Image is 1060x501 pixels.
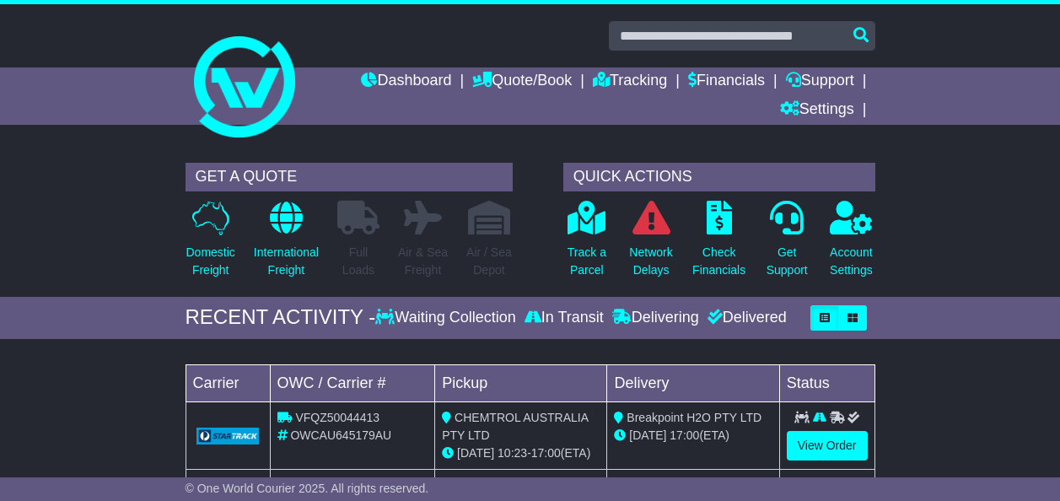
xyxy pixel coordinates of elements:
p: Domestic Freight [186,244,235,279]
div: RECENT ACTIVITY - [186,305,376,330]
td: Pickup [435,364,607,401]
a: InternationalFreight [253,200,320,288]
span: 17:00 [670,428,699,442]
a: Quote/Book [472,67,572,96]
div: Delivered [703,309,787,327]
span: OWCAU645179AU [290,428,391,442]
div: QUICK ACTIONS [563,163,875,191]
img: GetCarrierServiceLogo [196,428,260,444]
p: Track a Parcel [568,244,606,279]
span: VFQZ50044413 [295,411,379,424]
td: OWC / Carrier # [270,364,435,401]
span: 10:23 [498,446,527,460]
span: CHEMTROL AUSTRALIA PTY LTD [442,411,588,442]
a: Financials [688,67,765,96]
p: Air & Sea Freight [398,244,448,279]
a: Dashboard [361,67,451,96]
p: Check Financials [692,244,745,279]
a: Track aParcel [567,200,607,288]
a: View Order [787,431,868,461]
a: Support [786,67,854,96]
div: Waiting Collection [375,309,519,327]
a: NetworkDelays [628,200,673,288]
a: Settings [780,96,854,125]
p: Full Loads [337,244,379,279]
div: - (ETA) [442,444,600,462]
p: Account Settings [830,244,873,279]
td: Carrier [186,364,270,401]
td: Delivery [607,364,779,401]
p: Air / Sea Depot [466,244,512,279]
a: CheckFinancials [691,200,746,288]
a: GetSupport [766,200,809,288]
td: Status [779,364,874,401]
span: [DATE] [629,428,666,442]
span: Breakpoint H2O PTY LTD [627,411,761,424]
a: DomesticFreight [186,200,236,288]
span: [DATE] [457,446,494,460]
span: © One World Courier 2025. All rights reserved. [186,482,429,495]
p: Get Support [767,244,808,279]
div: Delivering [608,309,703,327]
p: International Freight [254,244,319,279]
p: Network Delays [629,244,672,279]
span: 17:00 [531,446,561,460]
a: AccountSettings [829,200,874,288]
div: GET A QUOTE [186,163,513,191]
div: In Transit [520,309,608,327]
div: (ETA) [614,427,772,444]
a: Tracking [593,67,667,96]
